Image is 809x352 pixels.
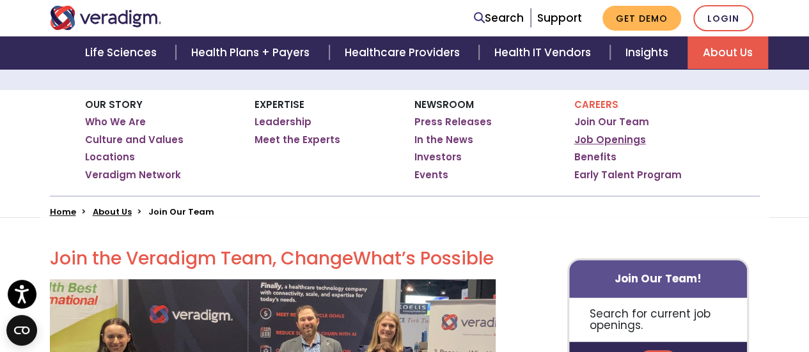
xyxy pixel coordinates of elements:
[602,6,681,31] a: Get Demo
[85,134,184,146] a: Culture and Values
[85,151,135,164] a: Locations
[615,271,702,286] strong: Join Our Team!
[687,36,768,69] a: About Us
[50,206,76,218] a: Home
[574,116,649,128] a: Join Our Team
[50,6,162,30] img: Veradigm logo
[574,169,682,181] a: Early Talent Program
[6,315,37,346] button: Open CMP widget
[85,169,181,181] a: Veradigm Network
[693,5,753,31] a: Login
[353,246,494,271] span: What’s Possible
[574,151,617,164] a: Benefits
[93,206,132,218] a: About Us
[414,151,462,164] a: Investors
[414,169,448,181] a: Events
[474,10,524,27] a: Search
[70,36,176,69] a: Life Sciences
[255,116,311,128] a: Leadership
[610,36,687,69] a: Insights
[479,36,610,69] a: Health IT Vendors
[537,10,582,26] a: Support
[329,36,479,69] a: Healthcare Providers
[414,116,492,128] a: Press Releases
[50,248,496,270] h2: Join the Veradigm Team, Change
[85,116,146,128] a: Who We Are
[176,36,329,69] a: Health Plans + Payers
[569,298,748,342] p: Search for current job openings.
[574,134,646,146] a: Job Openings
[414,134,473,146] a: In the News
[255,134,340,146] a: Meet the Experts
